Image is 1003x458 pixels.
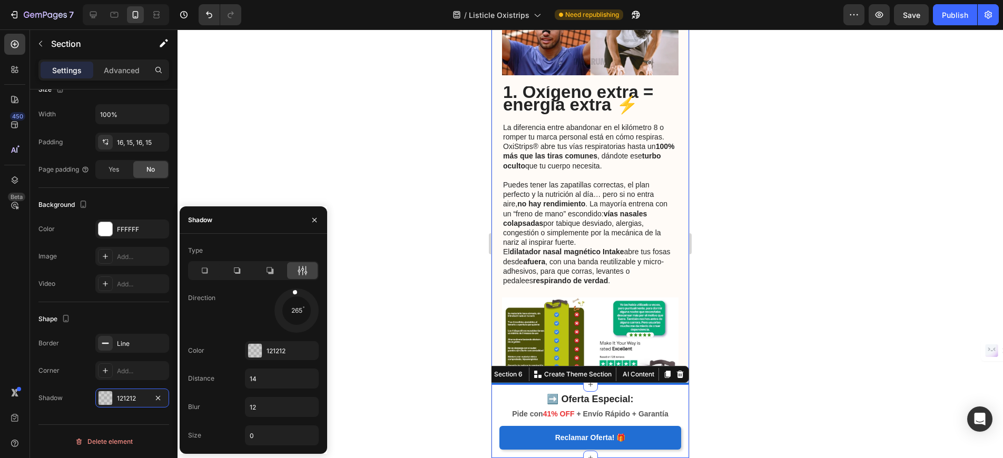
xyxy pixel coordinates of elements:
a: Reclamar Oferta! 🎁 [8,396,190,420]
div: Video [38,279,55,288]
span: Need republishing [565,10,619,19]
div: Section 6 [1,340,33,350]
div: Width [38,109,56,119]
iframe: Design area [491,29,689,458]
div: 121212 [117,394,147,403]
div: Size [188,431,201,440]
div: Add... [117,366,166,376]
div: Blur [188,402,200,412]
div: 121212 [267,346,316,356]
strong: 1. Oxígeno extra = energía extra ⚡ [12,53,162,85]
div: Color [38,224,55,234]
div: Open Intercom Messenger [967,406,992,432]
div: Beta [8,193,25,201]
strong: vías nasales colapsadas [12,180,155,198]
button: 7 [4,4,78,25]
div: Distance [188,374,214,383]
p: Pide con [21,379,176,390]
div: FFFFFF [117,225,166,234]
div: 450 [10,112,25,121]
span: Yes [109,165,119,174]
div: Undo/Redo [199,4,241,25]
input: Auto [245,397,318,416]
div: Line [117,339,166,349]
div: Color [188,346,204,355]
button: Delete element [38,433,169,450]
p: Reclamar Oferta! 🎁 [64,403,134,414]
button: Publish [933,4,977,25]
input: Auto [245,369,318,388]
div: Type [188,246,203,255]
div: Border [38,338,59,348]
span: Save [903,11,920,19]
div: Shadow [188,215,212,225]
strong: turbo oculto [12,122,170,140]
div: Corner [38,366,60,375]
div: Shape [38,312,72,326]
p: Section [51,37,137,50]
div: Padding [38,137,63,147]
div: Add... [117,252,166,262]
input: Auto [96,105,169,124]
div: Image [38,252,57,261]
strong: afuera [32,228,54,236]
div: Background [38,198,90,212]
button: Save [894,4,929,25]
strong: respirando de verdad [42,247,116,255]
p: 7 [69,8,74,21]
div: Add... [117,280,166,289]
strong: ➡️ Oferta Especial: [55,364,142,375]
strong: no hay rendimiento [26,170,94,178]
div: Page padding [38,165,90,174]
strong: 100% más que las tiras comunes [12,113,183,131]
img: Oxistrips_5.webp [11,268,187,348]
span: / [464,9,467,21]
input: Auto [245,426,318,445]
span: Listicle Oxistrips [469,9,529,21]
span: No [146,165,155,174]
span: + Envío Rápido + Garantía [85,380,176,389]
div: Publish [942,9,968,21]
p: La diferencia entre abandonar en el kilómetro 8 o romper tu marca personal está en cómo respiras.... [12,93,186,141]
div: Size [38,83,66,97]
button: AI Content [127,338,165,351]
div: 16, 15, 16, 15 [117,138,166,147]
p: Create Theme Section [53,340,120,350]
div: Delete element [75,435,133,448]
div: Direction [188,293,215,303]
p: Settings [52,65,82,76]
div: Shadow [38,393,63,403]
p: Advanced [104,65,140,76]
p: Puedes tener las zapatillas correctas, el plan perfecto y la nutrición al día… pero si no entra a... [12,151,186,256]
strong: dilatador nasal magnético Intake [18,218,132,226]
span: 41% OFF [52,380,83,389]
